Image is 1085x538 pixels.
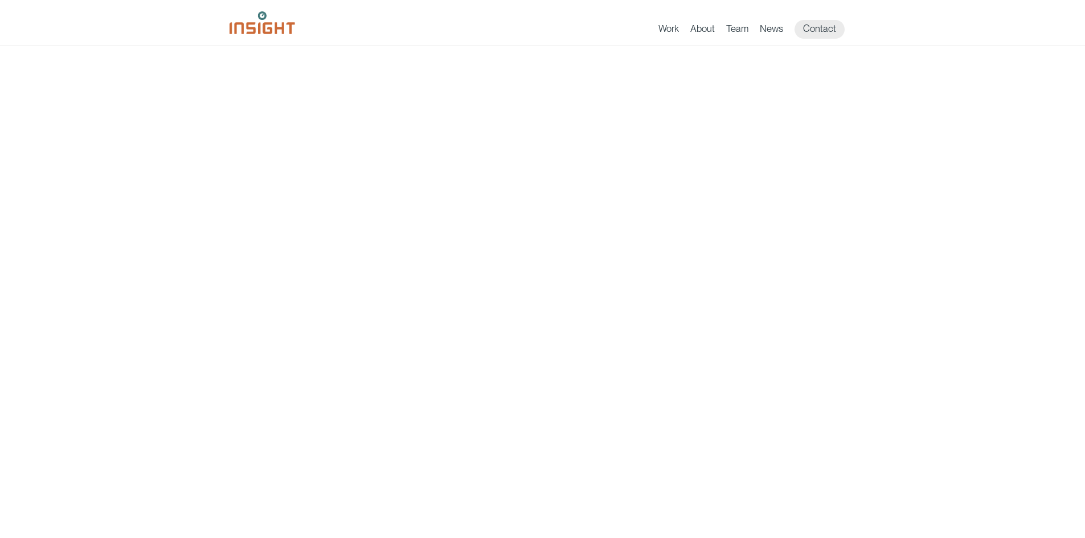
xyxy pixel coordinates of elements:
a: Contact [795,20,845,39]
img: Insight Marketing Design [230,11,295,34]
a: Work [658,23,679,39]
a: About [690,23,715,39]
a: Team [726,23,748,39]
nav: primary navigation menu [658,20,856,39]
a: News [760,23,783,39]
